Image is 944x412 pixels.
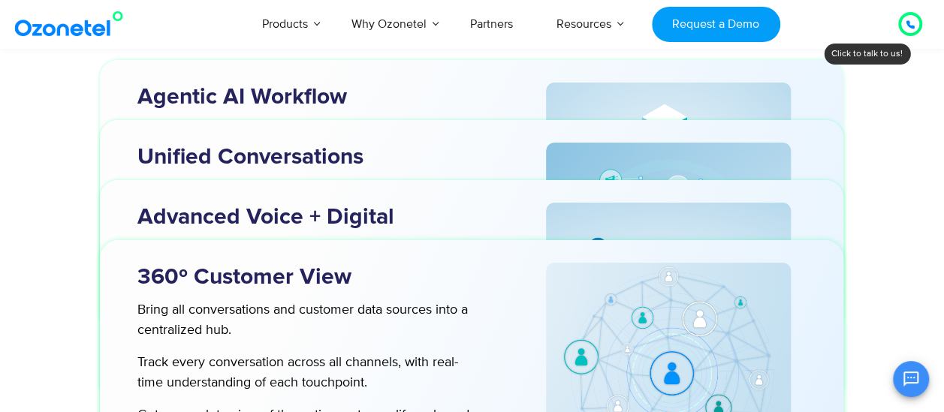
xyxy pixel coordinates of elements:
[893,361,929,397] button: Open chat
[137,353,473,393] p: Track every conversation across all channels, with real-time understanding of each touchpoint.
[137,263,500,292] h3: 360º Customer View
[137,300,473,341] p: Bring all conversations and customer data sources into a centralized hub.
[137,83,500,112] h3: Agentic AI Workflow
[137,203,500,232] h3: Advanced Voice + Digital
[137,143,500,172] h3: Unified Conversations
[652,7,780,42] a: Request a Demo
